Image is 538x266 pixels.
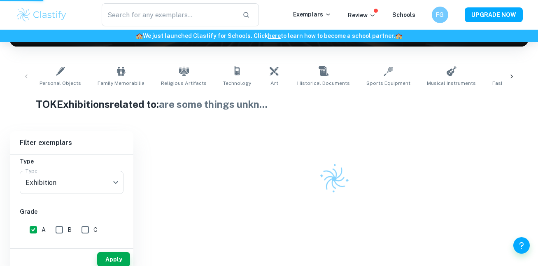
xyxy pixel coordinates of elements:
[392,12,415,18] a: Schools
[465,7,523,22] button: UPGRADE NOW
[513,237,530,254] button: Help and Feedback
[40,79,81,87] span: Personal Objects
[36,97,502,112] h1: TOK Exhibitions related to:
[102,3,236,26] input: Search for any exemplars...
[366,79,410,87] span: Sports Equipment
[161,79,207,87] span: Religious Artifacts
[293,10,331,19] p: Exemplars
[314,159,354,199] img: Clastify logo
[20,207,123,216] h6: Grade
[268,33,281,39] a: here
[395,33,402,39] span: 🏫
[270,79,278,87] span: Art
[98,79,144,87] span: Family Memorabilia
[68,225,72,234] span: B
[136,33,143,39] span: 🏫
[159,98,268,110] span: are some things unkn ...
[427,79,476,87] span: Musical Instruments
[2,31,536,40] h6: We just launched Clastify for Schools. Click to learn how to become a school partner.
[223,79,251,87] span: Technology
[297,79,350,87] span: Historical Documents
[20,157,123,166] h6: Type
[435,10,445,19] h6: FG
[10,131,133,154] h6: Filter exemplars
[16,7,68,23] img: Clastify logo
[348,11,376,20] p: Review
[20,171,123,194] div: Exhibition
[42,225,46,234] span: A
[93,225,98,234] span: C
[432,7,448,23] button: FG
[26,167,37,174] label: Type
[492,79,526,87] span: Fashion Items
